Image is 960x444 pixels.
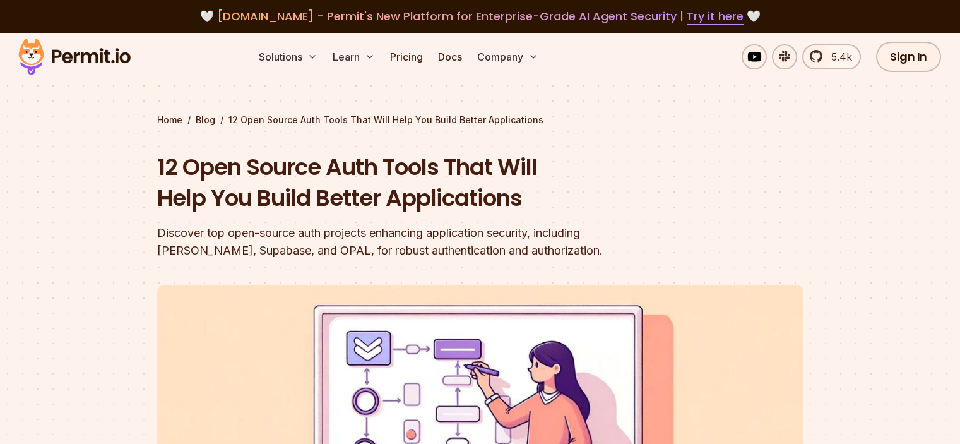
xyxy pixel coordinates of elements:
div: / / [157,114,803,126]
img: Permit logo [13,35,136,78]
a: Docs [433,44,467,69]
a: Sign In [876,42,941,72]
a: Pricing [385,44,428,69]
a: Home [157,114,182,126]
a: Blog [196,114,215,126]
div: Discover top open-source auth projects enhancing application security, including [PERSON_NAME], S... [157,224,642,260]
button: Learn [328,44,380,69]
a: Try it here [687,8,744,25]
button: Solutions [254,44,323,69]
span: [DOMAIN_NAME] - Permit's New Platform for Enterprise-Grade AI Agent Security | [217,8,744,24]
a: 5.4k [802,44,861,69]
h1: 12 Open Source Auth Tools That Will Help You Build Better Applications [157,152,642,214]
span: 5.4k [824,49,852,64]
button: Company [472,44,543,69]
div: 🤍 🤍 [30,8,930,25]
